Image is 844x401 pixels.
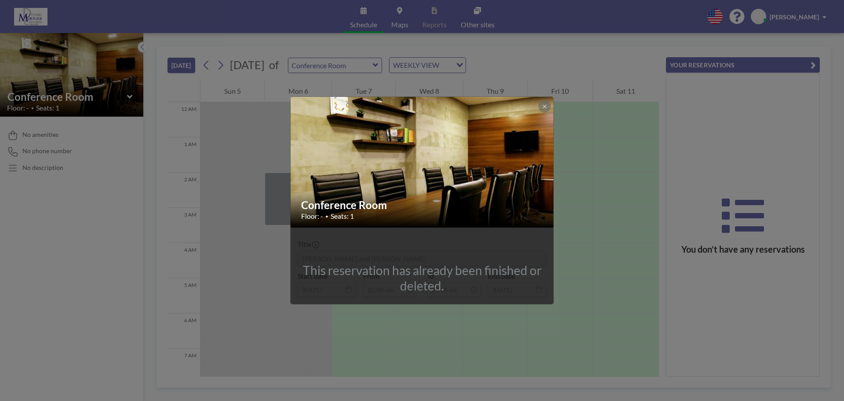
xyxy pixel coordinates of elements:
[301,212,323,221] span: Floor: -
[291,74,554,250] img: 537.jpg
[291,263,553,294] div: This reservation has already been finished or deleted.
[301,199,544,212] h2: Conference Room
[331,212,354,221] span: Seats: 1
[325,213,328,220] span: •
